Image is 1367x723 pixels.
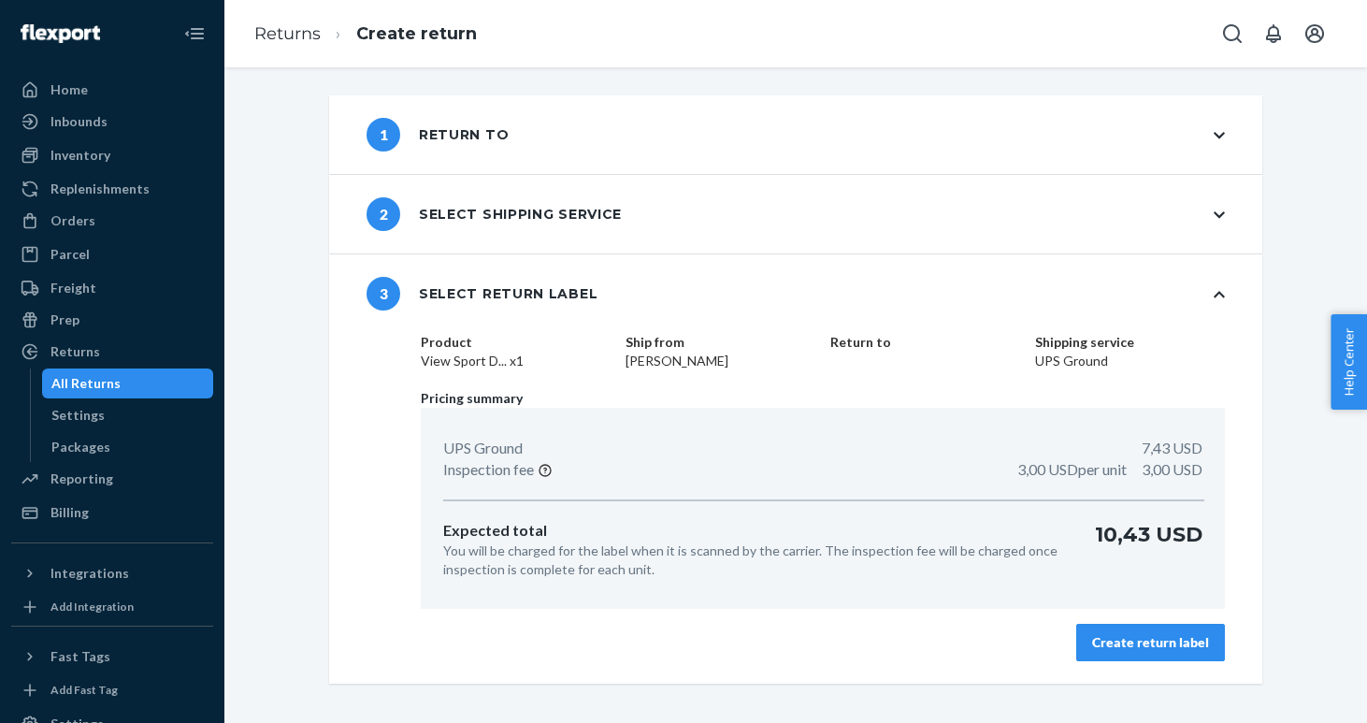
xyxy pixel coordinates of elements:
p: 10,43 USD [1095,520,1202,579]
dd: [PERSON_NAME] [626,352,815,370]
p: Pricing summary [421,389,1225,408]
a: Add Fast Tag [11,679,213,701]
dt: Ship from [626,333,815,352]
div: Add Fast Tag [50,682,118,698]
div: All Returns [51,374,121,393]
p: You will be charged for the label when it is scanned by the carrier. The inspection fee will be c... [443,542,1065,579]
div: Select return label [367,277,597,311]
div: Fast Tags [50,647,110,666]
a: Freight [11,273,213,303]
span: 1 [367,118,400,152]
a: Add Integration [11,596,213,618]
a: Settings [42,400,214,430]
dd: UPS Ground [1035,352,1225,370]
a: Replenishments [11,174,213,204]
div: Reporting [50,470,113,488]
div: Packages [51,438,110,456]
button: Open notifications [1255,15,1292,52]
div: Home [50,80,88,99]
div: Inbounds [50,112,108,131]
div: Replenishments [50,180,150,198]
a: Inbounds [11,107,213,137]
span: 3,00 USD per unit [1017,460,1127,478]
button: Open account menu [1296,15,1333,52]
dt: Shipping service [1035,333,1225,352]
p: Expected total [443,520,1065,542]
div: Inventory [50,146,110,165]
div: Prep [50,311,79,329]
dt: Return to [830,333,1020,352]
a: Home [11,75,213,105]
button: Create return label [1076,624,1225,661]
dt: Product [421,333,611,352]
p: Inspection fee [443,459,534,481]
span: 2 [367,197,400,231]
button: Close Navigation [176,15,213,52]
p: 7,43 USD [1142,438,1202,459]
button: Fast Tags [11,642,213,672]
p: 3,00 USD [1017,459,1202,481]
a: Parcel [11,239,213,269]
div: Freight [50,279,96,297]
a: All Returns [42,369,214,398]
div: Integrations [50,564,129,583]
div: Select shipping service [367,197,622,231]
div: Settings [51,406,105,425]
div: Parcel [50,245,90,264]
button: Open Search Box [1214,15,1251,52]
a: Create return [356,23,477,44]
div: Orders [50,211,95,230]
a: Returns [11,337,213,367]
span: 3 [367,277,400,311]
a: Billing [11,498,213,528]
a: Orders [11,206,213,236]
button: Help Center [1331,314,1367,410]
button: Integrations [11,558,213,588]
a: Returns [254,23,321,44]
div: Add Integration [50,599,134,615]
a: Reporting [11,464,213,494]
div: Return to [367,118,509,152]
a: Packages [42,432,214,462]
a: Inventory [11,140,213,170]
div: Returns [50,342,100,361]
p: UPS Ground [443,438,523,459]
a: Prep [11,305,213,335]
div: Billing [50,503,89,522]
dd: View Sport D... x1 [421,352,611,370]
div: Create return label [1092,633,1209,652]
ol: breadcrumbs [239,7,492,62]
img: Flexport logo [21,24,100,43]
